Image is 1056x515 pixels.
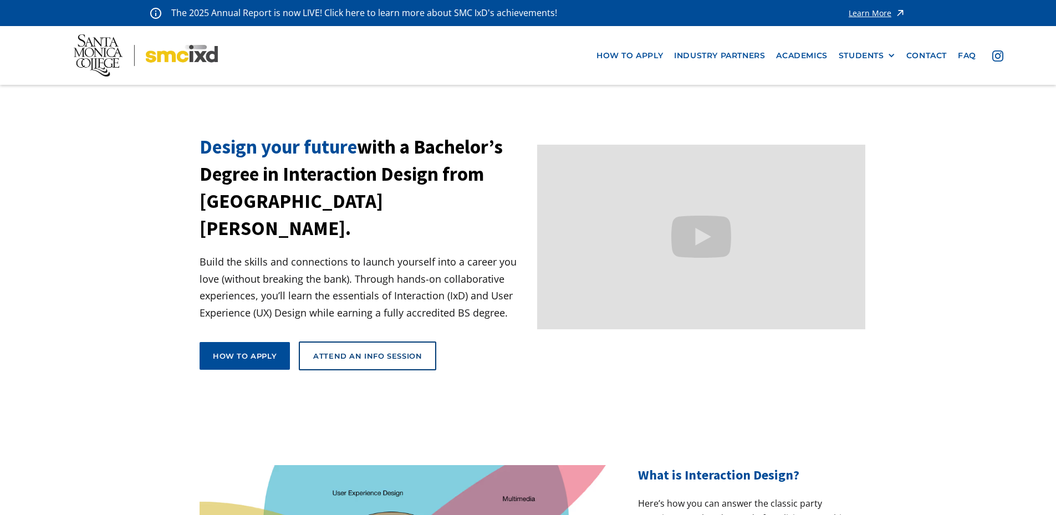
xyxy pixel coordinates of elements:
img: icon - instagram [992,50,1003,62]
img: Santa Monica College - SMC IxD logo [74,34,218,77]
a: Attend an Info Session [299,341,436,370]
h2: What is Interaction Design? [638,465,856,485]
span: Design your future [200,135,357,159]
a: How to apply [200,342,290,370]
p: The 2025 Annual Report is now LIVE! Click here to learn more about SMC IxD's achievements! [171,6,558,21]
div: Learn More [849,9,891,17]
div: Attend an Info Session [313,351,422,361]
a: faq [952,45,982,66]
a: Learn More [849,6,906,21]
div: How to apply [213,351,277,361]
iframe: Design your future with a Bachelor's Degree in Interaction Design from Santa Monica College [537,145,866,329]
img: icon - information - alert [150,7,161,19]
a: Academics [771,45,833,66]
p: Build the skills and connections to launch yourself into a career you love (without breaking the ... [200,253,528,321]
h1: with a Bachelor’s Degree in Interaction Design from [GEOGRAPHIC_DATA][PERSON_NAME]. [200,134,528,242]
a: how to apply [591,45,669,66]
a: industry partners [669,45,771,66]
div: STUDENTS [839,51,884,60]
div: STUDENTS [839,51,895,60]
a: contact [901,45,952,66]
img: icon - arrow - alert [895,6,906,21]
